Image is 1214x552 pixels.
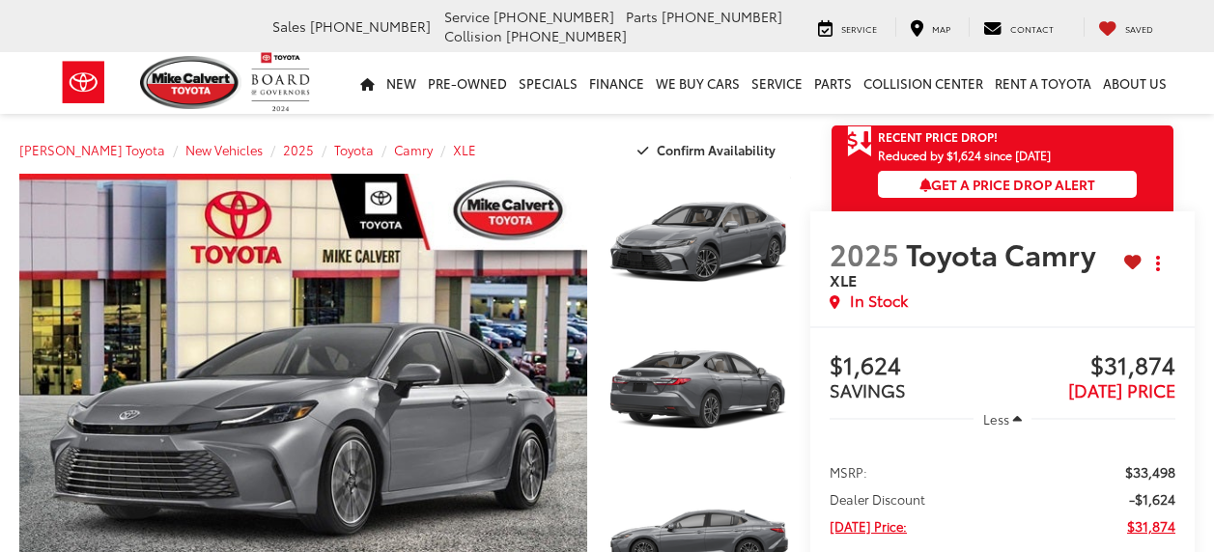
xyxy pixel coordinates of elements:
span: Contact [1010,22,1054,35]
span: Get a Price Drop Alert [919,175,1095,194]
img: 2025 Toyota Camry XLE [607,172,793,312]
span: [PHONE_NUMBER] [662,7,782,26]
span: $31,874 [1127,516,1175,536]
a: 2025 [283,141,314,158]
img: Toyota [47,51,120,114]
span: MSRP: [830,462,867,482]
a: Collision Center [858,52,989,114]
a: Expand Photo 2 [608,321,791,458]
span: $1,624 [830,352,1002,381]
a: My Saved Vehicles [1084,17,1168,37]
a: Service [804,17,891,37]
a: Get Price Drop Alert Recent Price Drop! [832,125,1173,149]
span: [PHONE_NUMBER] [506,26,627,45]
a: Toyota [334,141,374,158]
span: XLE [830,268,857,290]
img: Mike Calvert Toyota [140,56,242,109]
a: WE BUY CARS [650,52,746,114]
span: 2025 [830,233,899,274]
span: Collision [444,26,502,45]
span: Parts [626,7,658,26]
a: Camry [394,141,433,158]
span: SAVINGS [830,377,906,402]
span: $31,874 [1002,352,1175,381]
span: Get Price Drop Alert [847,125,872,158]
span: [DATE] PRICE [1068,377,1175,402]
span: [DATE] Price: [830,516,907,536]
span: Confirm Availability [657,141,776,158]
a: XLE [453,141,476,158]
span: Dealer Discount [830,489,925,509]
span: $33,498 [1125,462,1175,482]
span: [PHONE_NUMBER] [494,7,614,26]
span: In Stock [850,290,908,312]
a: Rent a Toyota [989,52,1097,114]
span: Service [841,22,877,35]
a: Specials [513,52,583,114]
button: Less [974,401,1031,436]
span: Less [983,410,1009,428]
a: Contact [969,17,1068,37]
span: Reduced by $1,624 since [DATE] [878,149,1137,161]
span: dropdown dots [1156,256,1160,271]
a: Parts [808,52,858,114]
a: Home [354,52,381,114]
a: New [381,52,422,114]
a: Service [746,52,808,114]
span: Recent Price Drop! [878,128,998,145]
a: About Us [1097,52,1172,114]
span: Saved [1125,22,1153,35]
a: Map [895,17,965,37]
a: Pre-Owned [422,52,513,114]
span: Sales [272,16,306,36]
button: Actions [1142,246,1175,280]
a: [PERSON_NAME] Toyota [19,141,165,158]
a: Expand Photo 1 [608,174,791,311]
button: Confirm Availability [627,133,792,167]
span: Service [444,7,490,26]
img: 2025 Toyota Camry XLE [607,319,793,459]
a: Finance [583,52,650,114]
span: Map [932,22,950,35]
span: Toyota Camry [906,233,1103,274]
a: New Vehicles [185,141,263,158]
span: [PHONE_NUMBER] [310,16,431,36]
span: -$1,624 [1129,489,1175,509]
